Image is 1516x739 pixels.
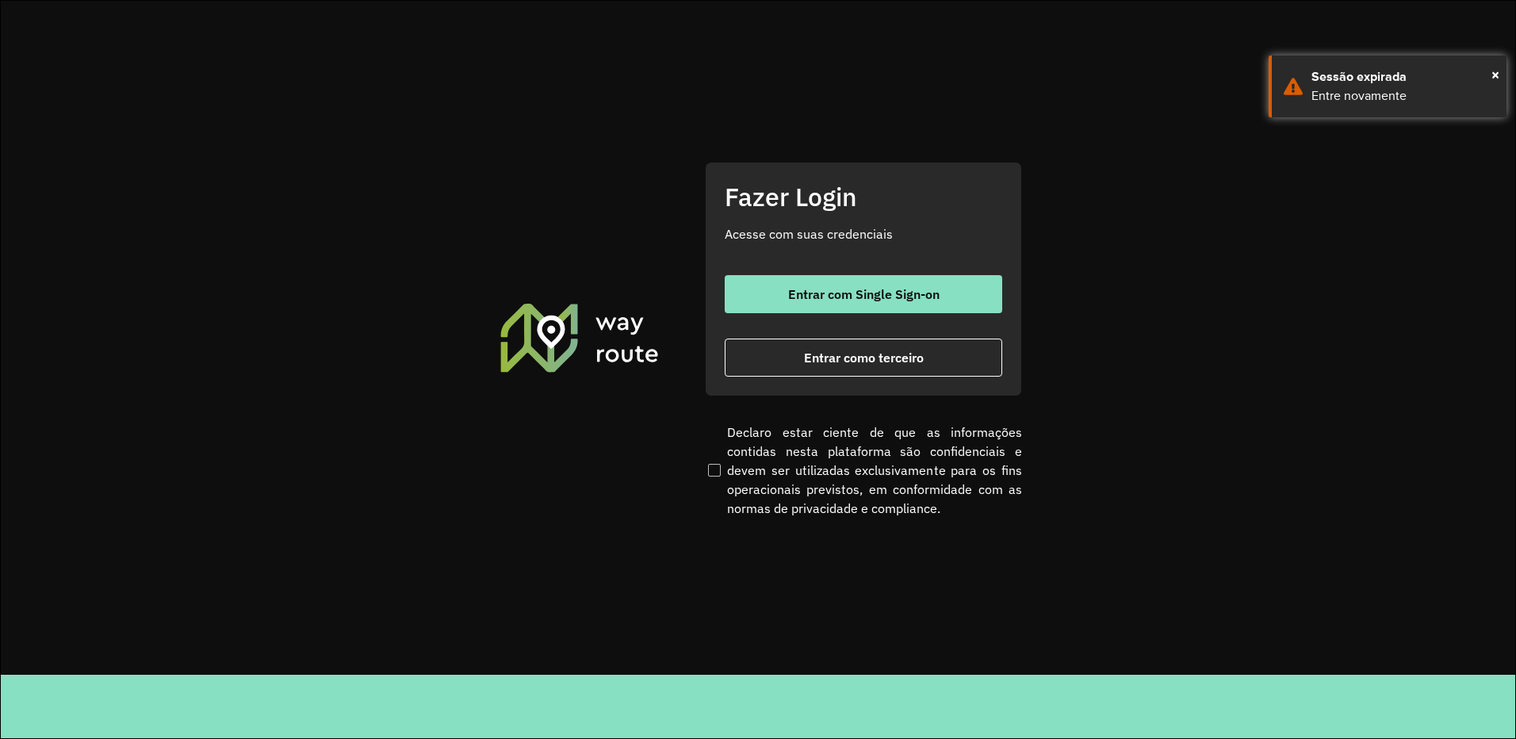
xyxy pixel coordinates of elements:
[498,301,661,374] img: Roteirizador AmbevTech
[1311,67,1495,86] div: Sessão expirada
[725,182,1002,212] h2: Fazer Login
[725,275,1002,313] button: button
[1491,63,1499,86] span: ×
[1491,63,1499,86] button: Close
[725,339,1002,377] button: button
[705,423,1022,518] label: Declaro estar ciente de que as informações contidas nesta plataforma são confidenciais e devem se...
[788,288,940,301] span: Entrar com Single Sign-on
[804,351,924,364] span: Entrar como terceiro
[1311,86,1495,105] div: Entre novamente
[725,224,1002,243] p: Acesse com suas credenciais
